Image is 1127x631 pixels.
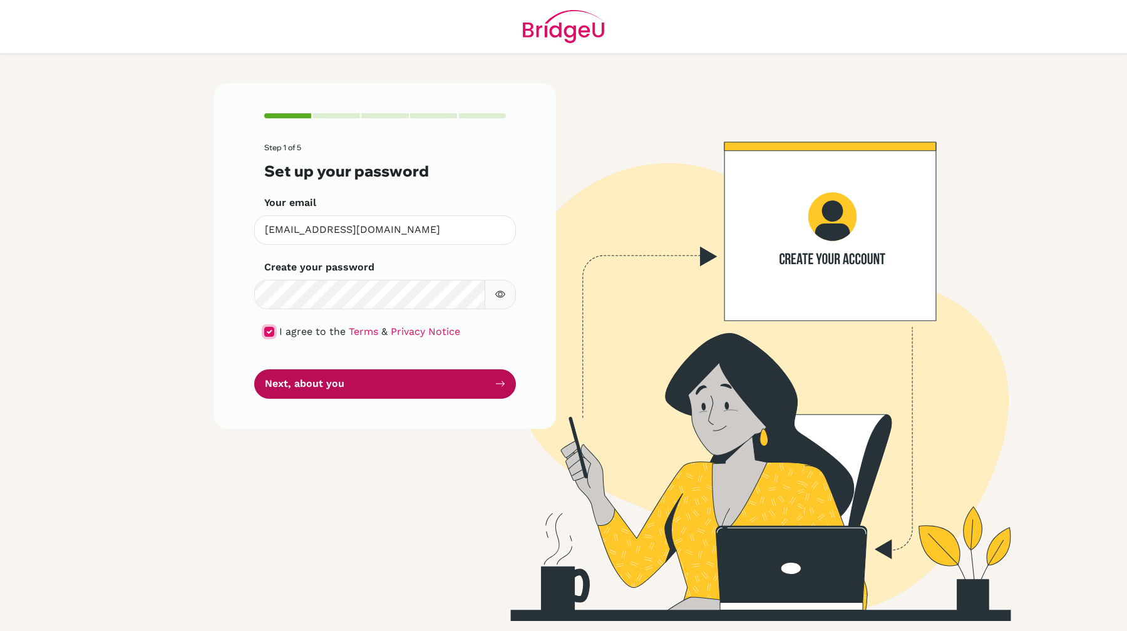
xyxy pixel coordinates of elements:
input: Insert your email* [254,215,516,245]
span: Step 1 of 5 [264,143,301,152]
a: Privacy Notice [391,326,460,337]
a: Terms [349,326,378,337]
button: Next, about you [254,369,516,399]
h3: Set up your password [264,162,506,180]
label: Create your password [264,260,374,275]
span: & [381,326,388,337]
img: Create your account [385,83,1099,621]
span: I agree to the [279,326,346,337]
label: Your email [264,195,316,210]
